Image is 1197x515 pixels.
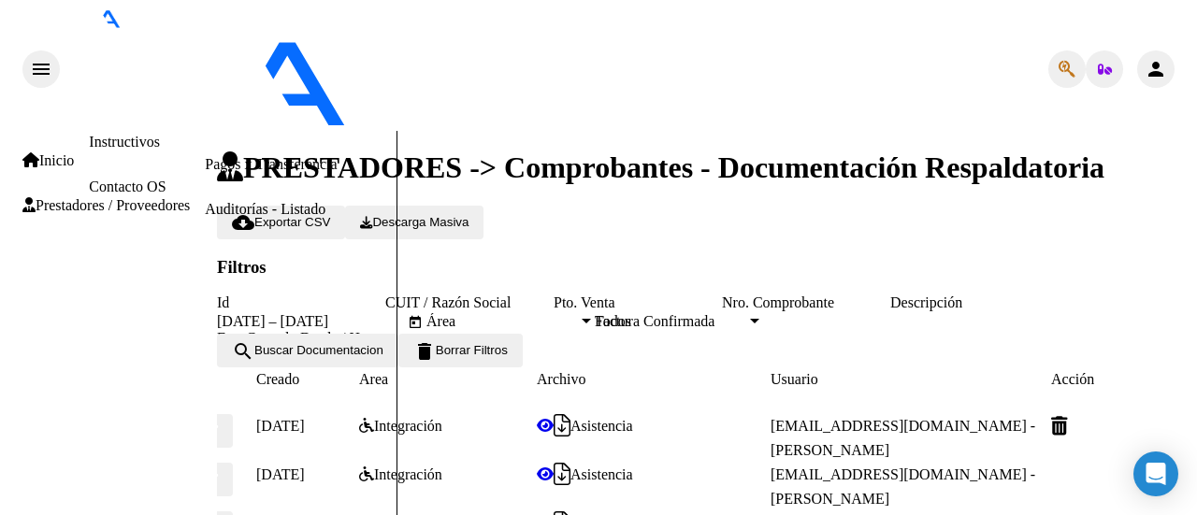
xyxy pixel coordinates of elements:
[570,418,633,434] span: Asistencia
[771,371,818,387] span: Usuario
[22,152,74,169] a: Inicio
[537,367,771,392] datatable-header-cell: Archivo
[771,367,1051,392] datatable-header-cell: Usuario
[374,466,442,482] span: Integración
[413,340,436,363] mat-icon: delete
[89,179,166,194] a: Contacto OS
[503,114,551,130] span: - omint
[217,257,1190,278] h3: Filtros
[771,466,1035,507] span: [EMAIL_ADDRESS][DOMAIN_NAME] - [PERSON_NAME]
[537,371,585,387] span: Archivo
[426,313,578,330] span: Área
[22,197,190,214] a: Prestadores / Proveedores
[554,425,570,426] i: Descargar documento
[1133,451,1178,496] div: Open Intercom Messenger
[217,150,1104,184] span: PRESTADORES -> Comprobantes - Documentación Respaldatoria
[1051,371,1094,387] span: Acción
[360,215,469,229] span: Descarga Masiva
[404,311,426,334] button: Open calendar
[595,313,631,329] span: Todos
[554,474,570,475] i: Descargar documento
[374,418,442,434] span: Integración
[60,28,503,127] img: Logo SAAS
[398,334,523,367] button: Borrar Filtros
[205,156,337,172] a: Pagos x Transferencia
[205,201,325,217] a: Auditorías - Listado
[345,213,483,229] app-download-masive: Descarga masiva de comprobantes (adjuntos)
[345,206,483,239] button: Descarga Masiva
[1145,58,1167,80] mat-icon: person
[551,114,678,130] span: - [PERSON_NAME]
[1051,367,1145,392] datatable-header-cell: Acción
[89,134,160,150] a: Instructivos
[359,367,537,392] datatable-header-cell: Area
[413,343,508,357] span: Borrar Filtros
[30,58,52,80] mat-icon: menu
[570,466,633,482] span: Asistencia
[771,418,1035,458] span: [EMAIL_ADDRESS][DOMAIN_NAME] - [PERSON_NAME]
